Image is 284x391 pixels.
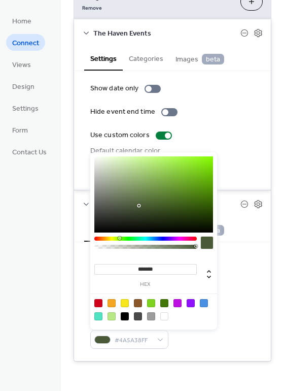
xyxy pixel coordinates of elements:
[108,312,116,320] div: #B8E986
[90,107,155,117] div: Hide event end time
[200,299,208,307] div: #4A90E2
[6,121,34,138] a: Form
[160,312,168,320] div: #FFFFFF
[160,299,168,307] div: #417505
[173,299,182,307] div: #BD10E0
[94,299,102,307] div: #D0021B
[6,100,45,116] a: Settings
[94,312,102,320] div: #50E3C2
[121,299,129,307] div: #F8E71C
[12,125,28,136] span: Form
[6,56,37,73] a: Views
[84,46,123,71] button: Settings
[90,130,150,141] div: Use custom colors
[12,104,39,114] span: Settings
[93,28,240,39] span: The Haven Events
[108,299,116,307] div: #F5A623
[169,46,230,70] button: Images beta
[84,217,123,242] button: Settings
[82,5,102,12] span: Remove
[187,299,195,307] div: #9013FE
[147,312,155,320] div: #9B9B9B
[12,147,47,158] span: Contact Us
[202,54,224,64] span: beta
[12,38,39,49] span: Connect
[90,146,166,156] div: Default calendar color
[94,282,197,287] label: hex
[90,83,138,94] div: Show date only
[6,78,41,94] a: Design
[123,46,169,70] button: Categories
[121,312,129,320] div: #000000
[12,82,34,92] span: Design
[115,335,152,346] span: #4A5A38FF
[134,312,142,320] div: #4A4A4A
[6,34,45,51] a: Connect
[12,16,31,27] span: Home
[6,143,53,160] a: Contact Us
[147,299,155,307] div: #7ED321
[12,60,31,71] span: Views
[175,54,224,65] span: Images
[134,299,142,307] div: #8B572A
[6,12,38,29] a: Home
